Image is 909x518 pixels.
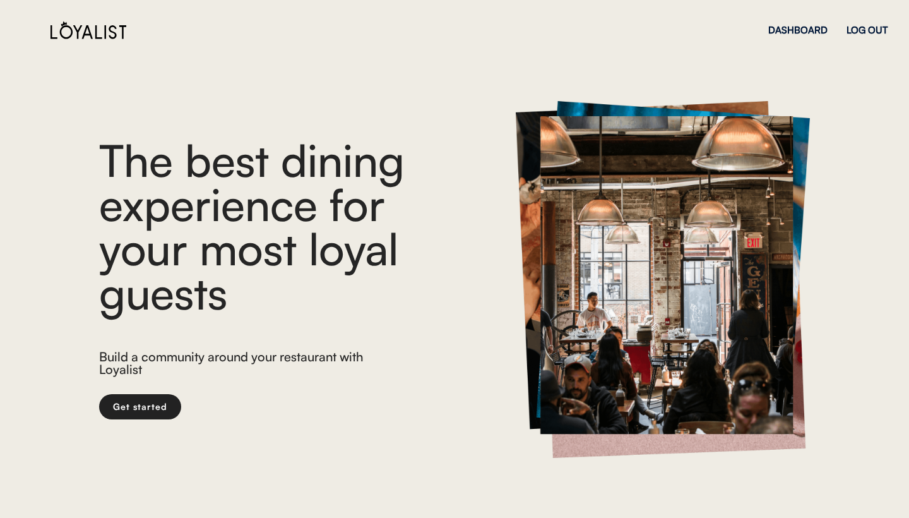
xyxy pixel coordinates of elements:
div: LOG OUT [847,25,888,35]
img: https%3A%2F%2Fcad833e4373cb143c693037db6b1f8a3.cdn.bubble.io%2Ff1706310385766x357021172207471900%... [516,101,810,458]
button: Get started [99,394,181,419]
div: Build a community around your restaurant with Loyalist [99,351,375,379]
img: Loyalist%20Logo%20Black.svg [50,21,126,39]
div: DASHBOARD [768,25,828,35]
div: The best dining experience for your most loyal guests [99,138,478,315]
